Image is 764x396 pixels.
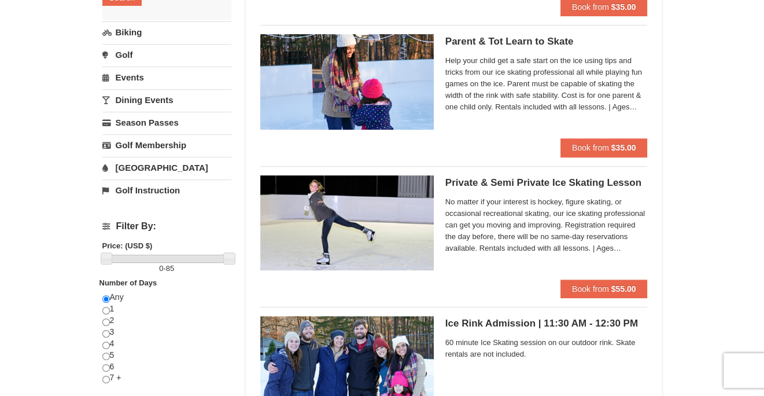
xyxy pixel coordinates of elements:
[260,175,434,270] img: 6775744-340-94fbe2d3.jpg
[102,134,231,156] a: Golf Membership
[102,179,231,201] a: Golf Instruction
[99,278,157,287] strong: Number of Days
[611,2,636,12] strong: $35.00
[572,284,609,294] span: Book from
[560,138,648,157] button: Book from $35.00
[102,21,231,43] a: Biking
[445,36,648,47] h5: Parent & Tot Learn to Skate
[166,264,174,273] span: 85
[102,221,231,232] h4: Filter By:
[611,284,636,294] strong: $55.00
[572,143,609,152] span: Book from
[445,337,648,360] span: 60 minute Ice Skating session on our outdoor rink. Skate rentals are not included.
[159,264,163,273] span: 0
[102,241,153,250] strong: Price: (USD $)
[445,55,648,113] span: Help your child get a safe start on the ice using tips and tricks from our ice skating profession...
[102,292,231,395] div: Any 1 2 3 4 5 6 7 +
[611,143,636,152] strong: $35.00
[445,318,648,329] h5: Ice Rink Admission | 11:30 AM - 12:30 PM
[445,177,648,189] h5: Private & Semi Private Ice Skating Lesson
[102,89,231,111] a: Dining Events
[102,67,231,88] a: Events
[572,2,609,12] span: Book from
[560,280,648,298] button: Book from $55.00
[260,34,434,129] img: 6775744-168-1be19bed.jpg
[102,157,231,178] a: [GEOGRAPHIC_DATA]
[445,196,648,254] span: No matter if your interest is hockey, figure skating, or occasional recreational skating, our ice...
[102,44,231,65] a: Golf
[102,112,231,133] a: Season Passes
[102,263,231,274] label: -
